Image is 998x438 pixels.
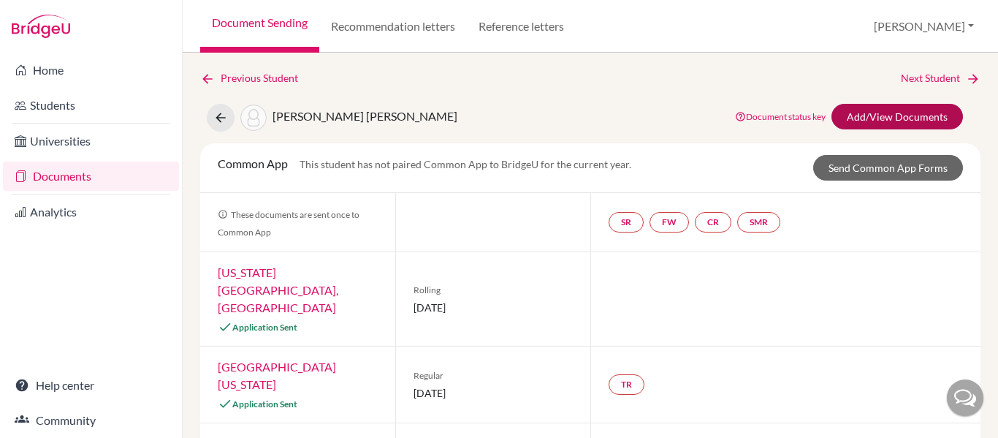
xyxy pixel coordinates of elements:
[300,158,631,170] span: This student has not paired Common App to BridgeU for the current year.
[12,15,70,38] img: Bridge-U
[3,162,179,191] a: Documents
[735,111,826,122] a: Document status key
[232,399,297,409] span: Application Sent
[232,322,297,333] span: Application Sent
[901,70,980,86] a: Next Student
[831,104,963,129] a: Add/View Documents
[609,374,644,395] a: TR
[3,127,179,156] a: Universities
[813,155,963,181] a: Send Common App Forms
[3,371,179,400] a: Help center
[3,91,179,120] a: Students
[218,209,359,238] span: These documents are sent once to Common App
[737,212,780,233] a: SMR
[273,109,457,123] span: [PERSON_NAME] [PERSON_NAME]
[414,284,573,297] span: Rolling
[3,406,179,435] a: Community
[695,212,731,233] a: CR
[414,385,573,401] span: [DATE]
[609,212,644,233] a: SR
[3,197,179,227] a: Analytics
[414,300,573,315] span: [DATE]
[31,10,72,23] span: Ayuda
[867,12,980,40] button: [PERSON_NAME]
[414,369,573,382] span: Regular
[650,212,689,233] a: FW
[218,156,288,170] span: Common App
[3,56,179,85] a: Home
[200,70,310,86] a: Previous Student
[218,265,338,314] a: [US_STATE][GEOGRAPHIC_DATA], [GEOGRAPHIC_DATA]
[218,360,336,391] a: [GEOGRAPHIC_DATA][US_STATE]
